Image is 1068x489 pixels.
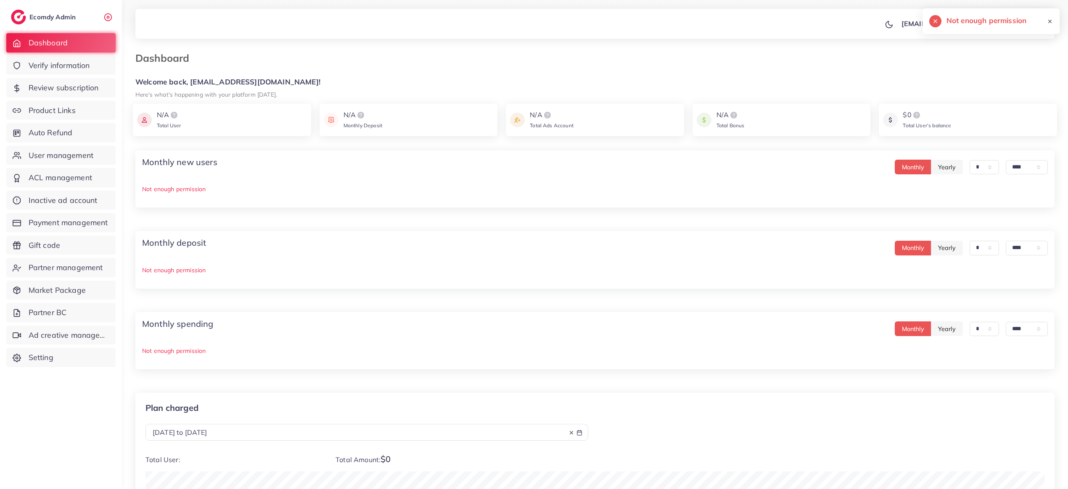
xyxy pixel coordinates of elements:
[142,157,217,167] h4: Monthly new users
[324,110,338,130] img: icon payment
[29,262,103,273] span: Partner management
[135,91,277,98] small: Here's what's happening with your platform [DATE].
[157,122,181,129] span: Total User
[697,110,711,130] img: icon payment
[931,160,963,174] button: Yearly
[903,122,951,129] span: Total User’s balance
[6,348,116,367] a: Setting
[142,238,206,248] h4: Monthly deposit
[29,150,93,161] span: User management
[901,18,1022,29] p: [EMAIL_ADDRESS][DOMAIN_NAME]
[29,13,78,21] h2: Ecomdy Admin
[29,285,86,296] span: Market Package
[142,265,1048,275] p: Not enough permission
[153,428,207,436] span: [DATE] to [DATE]
[903,110,951,120] div: $0
[6,213,116,232] a: Payment management
[729,110,739,120] img: logo
[29,330,109,341] span: Ad creative management
[510,110,525,130] img: icon payment
[6,258,116,277] a: Partner management
[29,105,76,116] span: Product Links
[931,321,963,336] button: Yearly
[142,184,1048,194] p: Not enough permission
[6,191,116,210] a: Inactive ad account
[137,110,152,130] img: icon payment
[895,160,931,174] button: Monthly
[912,110,922,120] img: logo
[356,110,366,120] img: logo
[542,110,553,120] img: logo
[883,110,898,130] img: icon payment
[381,454,391,464] span: $0
[142,346,1048,356] p: Not enough permission
[145,454,322,465] p: Total User:
[344,122,382,129] span: Monthly Deposit
[530,110,574,120] div: N/A
[135,52,196,64] h3: Dashboard
[6,326,116,345] a: Ad creative management
[895,241,931,255] button: Monthly
[11,10,26,24] img: logo
[344,110,382,120] div: N/A
[145,403,588,413] p: Plan charged
[6,101,116,120] a: Product Links
[6,303,116,322] a: Partner BC
[946,15,1026,26] h5: Not enough permission
[6,146,116,165] a: User management
[169,110,179,120] img: logo
[29,352,53,363] span: Setting
[29,37,68,48] span: Dashboard
[29,217,108,228] span: Payment management
[897,15,1048,32] a: [EMAIL_ADDRESS][DOMAIN_NAME]avatar
[895,321,931,336] button: Monthly
[6,123,116,142] a: Auto Refund
[29,127,73,138] span: Auto Refund
[29,240,60,251] span: Gift code
[716,110,745,120] div: N/A
[6,56,116,75] a: Verify information
[11,10,78,24] a: logoEcomdy Admin
[6,33,116,53] a: Dashboard
[135,78,1055,87] h5: Welcome back, [EMAIL_ADDRESS][DOMAIN_NAME]!
[6,236,116,255] a: Gift code
[336,454,588,465] p: Total Amount:
[931,241,963,255] button: Yearly
[29,172,92,183] span: ACL management
[157,110,181,120] div: N/A
[29,307,67,318] span: Partner BC
[716,122,745,129] span: Total Bonus
[530,122,574,129] span: Total Ads Account
[6,78,116,97] a: Review subscription
[29,195,98,206] span: Inactive ad account
[6,281,116,300] a: Market Package
[142,319,214,329] h4: Monthly spending
[6,168,116,187] a: ACL management
[29,60,90,71] span: Verify information
[29,82,99,93] span: Review subscription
